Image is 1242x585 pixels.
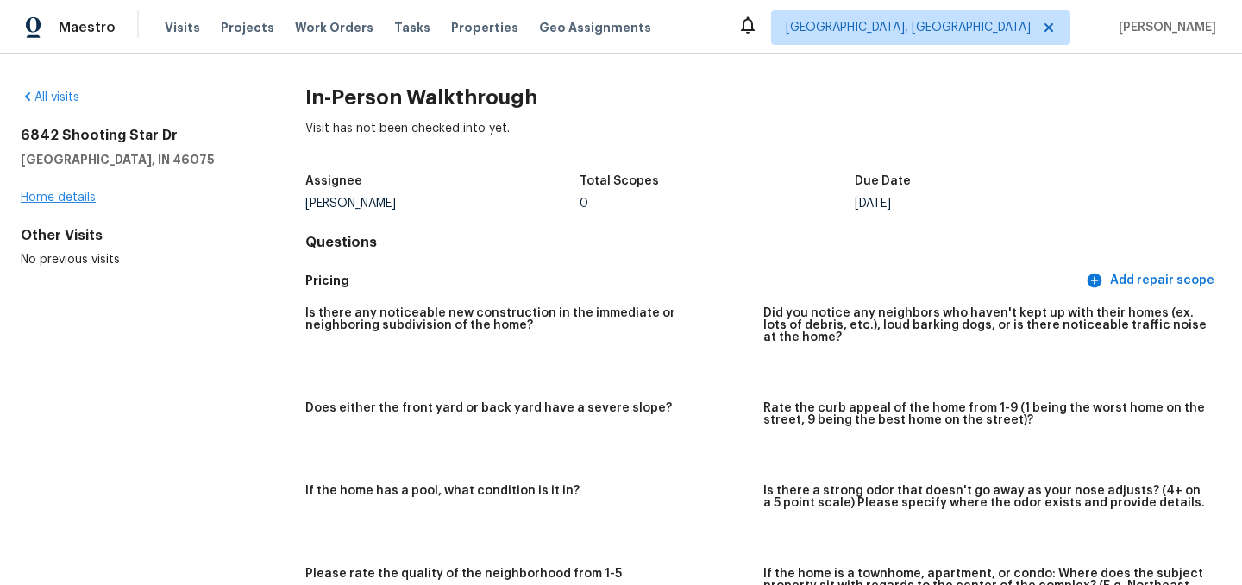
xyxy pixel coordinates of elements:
h5: Pricing [305,272,1082,290]
span: No previous visits [21,254,120,266]
a: All visits [21,91,79,104]
span: Visits [165,19,200,36]
div: 0 [580,198,855,210]
span: Maestro [59,19,116,36]
h5: If the home has a pool, what condition is it in? [305,485,580,497]
a: Home details [21,192,96,204]
span: [PERSON_NAME] [1112,19,1216,36]
h5: Rate the curb appeal of the home from 1-9 (1 being the worst home on the street, 9 being the best... [763,402,1207,426]
div: [PERSON_NAME] [305,198,580,210]
h5: Does either the front yard or back yard have a severe slope? [305,402,672,414]
h2: In-Person Walkthrough [305,89,1221,106]
span: Add repair scope [1089,270,1214,292]
h5: Is there a strong odor that doesn't go away as your nose adjusts? (4+ on a 5 point scale) Please ... [763,485,1207,509]
h5: Is there any noticeable new construction in the immediate or neighboring subdivision of the home? [305,307,750,331]
h5: Assignee [305,175,362,187]
span: Geo Assignments [539,19,651,36]
span: Tasks [394,22,430,34]
div: Visit has not been checked into yet. [305,120,1221,165]
h5: Total Scopes [580,175,659,187]
span: [GEOGRAPHIC_DATA], [GEOGRAPHIC_DATA] [786,19,1031,36]
h5: [GEOGRAPHIC_DATA], IN 46075 [21,151,250,168]
button: Add repair scope [1082,265,1221,297]
span: Work Orders [295,19,373,36]
h5: Due Date [855,175,911,187]
div: [DATE] [855,198,1130,210]
span: Properties [451,19,518,36]
h2: 6842 Shooting Star Dr [21,127,250,144]
h4: Questions [305,234,1221,251]
span: Projects [221,19,274,36]
h5: Did you notice any neighbors who haven't kept up with their homes (ex. lots of debris, etc.), lou... [763,307,1207,343]
div: Other Visits [21,227,250,244]
h5: Please rate the quality of the neighborhood from 1-5 [305,568,622,580]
